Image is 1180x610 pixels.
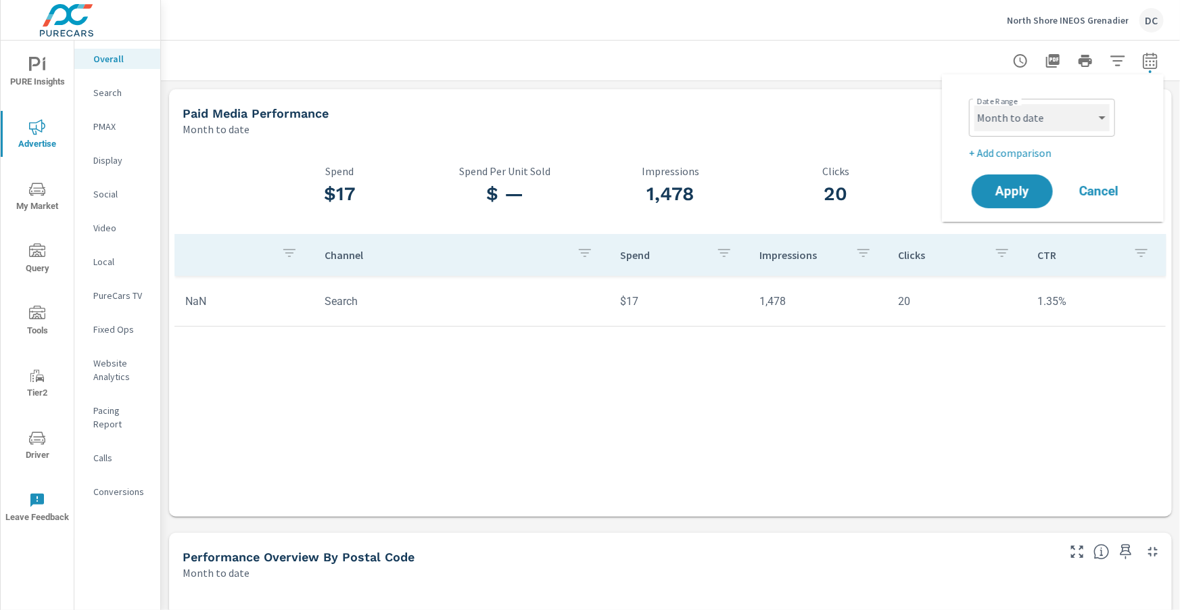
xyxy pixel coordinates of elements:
[183,106,329,120] h5: Paid Media Performance
[5,57,70,90] span: PURE Insights
[753,183,919,206] h3: 20
[5,119,70,152] span: Advertise
[314,284,609,319] td: Search
[1,41,74,538] div: nav menu
[93,255,149,268] p: Local
[93,52,149,66] p: Overall
[257,165,423,177] p: Spend
[325,248,566,262] p: Channel
[1142,541,1164,563] button: Minimize Widget
[93,485,149,498] p: Conversions
[93,154,149,167] p: Display
[93,323,149,336] p: Fixed Ops
[183,121,250,137] p: Month to date
[174,284,314,319] td: NaN
[257,183,423,206] h3: $17
[1066,541,1088,563] button: Make Fullscreen
[1139,8,1164,32] div: DC
[918,165,1084,177] p: CTR
[74,83,160,103] div: Search
[5,368,70,401] span: Tier2
[93,187,149,201] p: Social
[588,165,753,177] p: Impressions
[888,284,1027,319] td: 20
[1093,544,1110,560] span: Understand performance data by postal code. Individual postal codes can be selected and expanded ...
[93,356,149,383] p: Website Analytics
[74,49,160,69] div: Overall
[93,404,149,431] p: Pacing Report
[899,248,984,262] p: Clicks
[93,120,149,133] p: PMAX
[5,243,70,277] span: Query
[759,248,845,262] p: Impressions
[1104,47,1131,74] button: Apply Filters
[609,284,749,319] td: $17
[74,184,160,204] div: Social
[1007,14,1129,26] p: North Shore INEOS Grenadier
[1072,185,1126,197] span: Cancel
[1026,284,1166,319] td: 1.35%
[969,145,1142,161] p: + Add comparison
[74,150,160,170] div: Display
[74,319,160,339] div: Fixed Ops
[74,353,160,387] div: Website Analytics
[93,451,149,465] p: Calls
[5,181,70,214] span: My Market
[1137,47,1164,74] button: Select Date Range
[1037,248,1123,262] p: CTR
[183,550,415,564] h5: Performance Overview By Postal Code
[1058,174,1139,208] button: Cancel
[918,183,1084,206] h3: 1.35%
[74,482,160,502] div: Conversions
[74,252,160,272] div: Local
[93,289,149,302] p: PureCars TV
[423,183,588,206] h3: $ —
[74,285,160,306] div: PureCars TV
[5,430,70,463] span: Driver
[1072,47,1099,74] button: Print Report
[74,218,160,238] div: Video
[985,185,1039,197] span: Apply
[74,116,160,137] div: PMAX
[749,284,888,319] td: 1,478
[423,165,588,177] p: Spend Per Unit Sold
[620,248,705,262] p: Spend
[588,183,753,206] h3: 1,478
[5,306,70,339] span: Tools
[1039,47,1066,74] button: "Export Report to PDF"
[74,400,160,434] div: Pacing Report
[5,492,70,525] span: Leave Feedback
[753,165,919,177] p: Clicks
[1115,541,1137,563] span: Save this to your personalized report
[972,174,1053,208] button: Apply
[93,86,149,99] p: Search
[93,221,149,235] p: Video
[183,565,250,581] p: Month to date
[74,448,160,468] div: Calls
